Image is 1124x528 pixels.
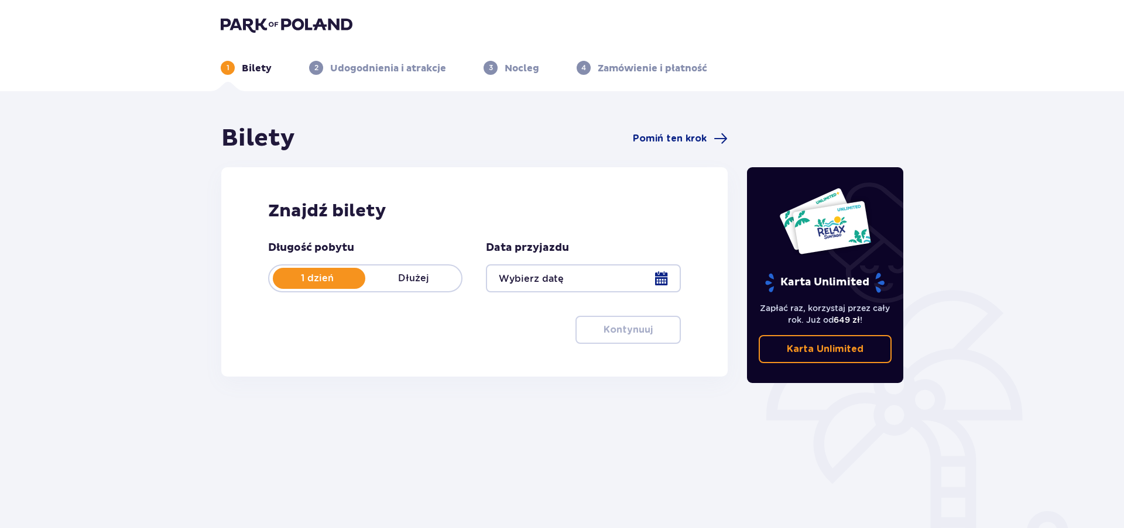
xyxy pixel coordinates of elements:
[221,16,352,33] img: Park of Poland logo
[633,132,707,145] span: Pomiń ten krok
[834,315,860,325] span: 649 zł
[604,323,653,336] p: Kontynuuj
[242,62,272,75] p: Bilety
[575,316,681,344] button: Kontynuuj
[759,302,892,326] p: Zapłać raz, korzystaj przez cały rok. Już od !
[269,272,365,285] p: 1 dzień
[633,132,728,146] a: Pomiń ten krok
[268,241,354,255] p: Długość pobytu
[227,63,229,73] p: 1
[268,200,681,222] h2: Znajdź bilety
[598,62,707,75] p: Zamówienie i płatność
[505,62,539,75] p: Nocleg
[314,63,318,73] p: 2
[581,63,586,73] p: 4
[330,62,446,75] p: Udogodnienia i atrakcje
[365,272,461,285] p: Dłużej
[764,272,886,293] p: Karta Unlimited
[489,63,493,73] p: 3
[486,241,569,255] p: Data przyjazdu
[221,124,295,153] h1: Bilety
[787,343,863,356] p: Karta Unlimited
[759,335,892,363] a: Karta Unlimited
